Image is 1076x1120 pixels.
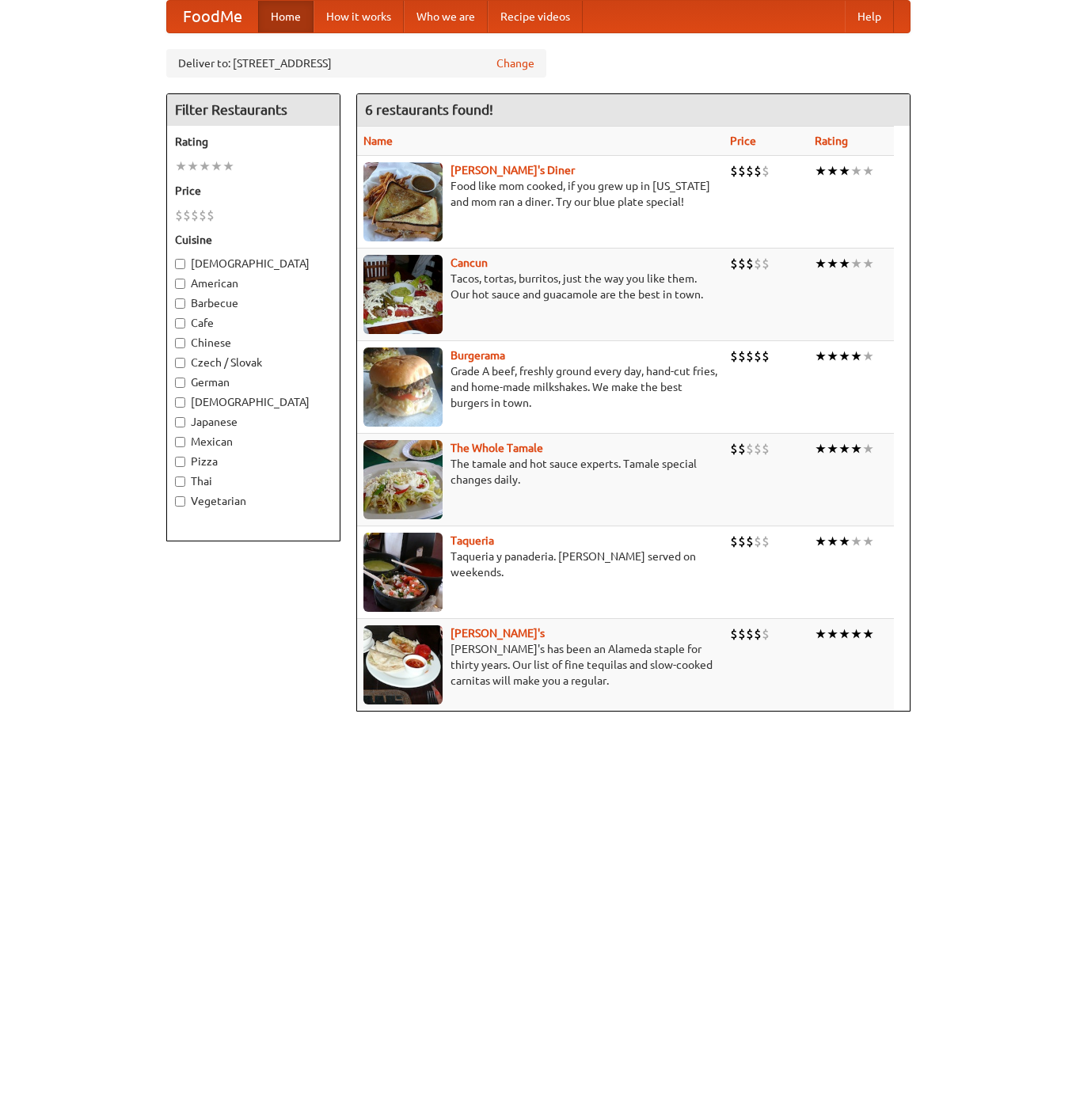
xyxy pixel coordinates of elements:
[199,207,207,224] li: $
[754,347,762,365] li: $
[451,349,505,362] a: Burgerama
[451,164,575,177] a: [PERSON_NAME]'s Diner
[738,162,746,180] li: $
[762,347,770,365] li: $
[175,417,185,427] input: Japanese
[166,49,546,78] div: Deliver to: [STREET_ADDRESS]
[815,625,827,643] li: ★
[738,440,746,457] li: $
[730,347,738,365] li: $
[363,255,443,334] img: cancun.jpg
[175,279,185,289] input: American
[175,496,185,507] input: Vegetarian
[815,533,827,550] li: ★
[730,135,756,147] a: Price
[838,255,850,272] li: ★
[175,158,187,175] li: ★
[838,625,850,643] li: ★
[762,162,770,180] li: $
[815,255,827,272] li: ★
[754,533,762,550] li: $
[363,625,443,704] img: pedros.jpg
[762,533,770,550] li: $
[746,533,754,550] li: $
[199,158,211,175] li: ★
[862,255,874,272] li: ★
[451,442,543,454] a: The Whole Tamale
[827,255,838,272] li: ★
[175,394,332,410] label: [DEMOGRAPHIC_DATA]
[211,158,222,175] li: ★
[175,207,183,224] li: $
[363,533,443,612] img: taqueria.jpg
[862,533,874,550] li: ★
[850,347,862,365] li: ★
[730,533,738,550] li: $
[175,335,332,351] label: Chinese
[175,134,332,150] h5: Rating
[815,440,827,457] li: ★
[167,1,258,32] a: FoodMe
[754,162,762,180] li: $
[175,374,332,390] label: German
[191,207,199,224] li: $
[827,533,838,550] li: ★
[404,1,488,32] a: Who we are
[314,1,404,32] a: How it works
[762,440,770,457] li: $
[746,347,754,365] li: $
[488,1,583,32] a: Recipe videos
[183,207,191,224] li: $
[175,358,185,368] input: Czech / Slovak
[762,625,770,643] li: $
[363,363,717,411] p: Grade A beef, freshly ground every day, hand-cut fries, and home-made milkshakes. We make the bes...
[363,162,443,241] img: sallys.jpg
[175,259,185,269] input: [DEMOGRAPHIC_DATA]
[175,493,332,509] label: Vegetarian
[738,625,746,643] li: $
[850,440,862,457] li: ★
[850,255,862,272] li: ★
[850,533,862,550] li: ★
[754,625,762,643] li: $
[363,549,717,580] p: Taqueria y panaderia. [PERSON_NAME] served on weekends.
[451,627,545,640] a: [PERSON_NAME]'s
[363,347,443,427] img: burgerama.jpg
[862,440,874,457] li: ★
[175,183,332,199] h5: Price
[363,456,717,488] p: The tamale and hot sauce experts. Tamale special changes daily.
[738,533,746,550] li: $
[175,414,332,430] label: Japanese
[363,135,393,147] a: Name
[730,625,738,643] li: $
[175,457,185,467] input: Pizza
[838,162,850,180] li: ★
[175,454,332,469] label: Pizza
[451,256,488,269] a: Cancun
[838,533,850,550] li: ★
[175,476,185,487] input: Thai
[175,338,185,348] input: Chinese
[746,440,754,457] li: $
[175,298,185,309] input: Barbecue
[754,255,762,272] li: $
[746,255,754,272] li: $
[845,1,894,32] a: Help
[827,625,838,643] li: ★
[222,158,234,175] li: ★
[175,355,332,370] label: Czech / Slovak
[258,1,314,32] a: Home
[451,534,494,547] a: Taqueria
[175,295,332,311] label: Barbecue
[862,625,874,643] li: ★
[175,275,332,291] label: American
[730,162,738,180] li: $
[862,347,874,365] li: ★
[850,625,862,643] li: ★
[746,162,754,180] li: $
[187,158,199,175] li: ★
